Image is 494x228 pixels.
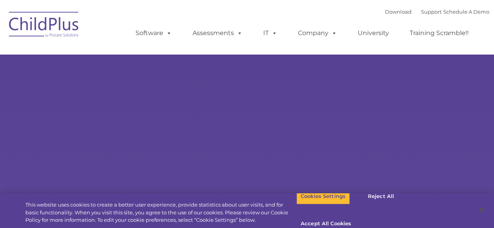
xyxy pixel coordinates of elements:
a: Assessments [185,25,250,41]
button: Close [473,201,490,219]
div: This website uses cookies to create a better user experience, provide statistics about user visit... [25,201,296,224]
a: IT [255,25,285,41]
button: Cookies Settings [296,188,350,205]
font: | [385,9,489,15]
img: ChildPlus by Procare Solutions [5,6,83,45]
a: Schedule A Demo [443,9,489,15]
a: Download [385,9,412,15]
a: Software [128,25,180,41]
a: University [350,25,397,41]
a: Company [290,25,345,41]
button: Reject All [357,188,405,205]
a: Training Scramble!! [402,25,476,41]
a: Support [421,9,442,15]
